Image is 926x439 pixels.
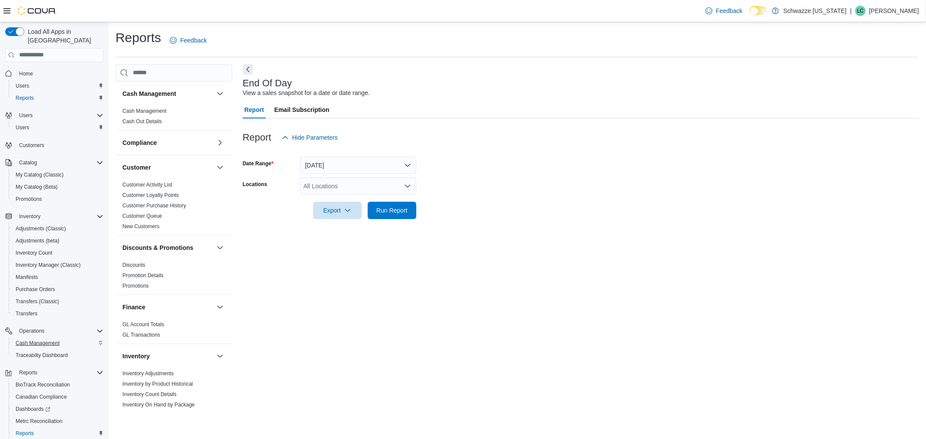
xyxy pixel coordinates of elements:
[16,381,70,388] span: BioTrack Reconciliation
[16,430,34,437] span: Reports
[115,180,232,235] div: Customer
[122,203,186,209] a: Customer Purchase History
[12,260,103,270] span: Inventory Manager (Classic)
[16,286,55,293] span: Purchase Orders
[12,81,33,91] a: Users
[122,321,164,328] span: GL Account Totals
[16,393,67,400] span: Canadian Compliance
[16,406,50,413] span: Dashboards
[12,236,63,246] a: Adjustments (beta)
[244,101,264,118] span: Report
[122,223,159,230] span: New Customers
[9,247,107,259] button: Inventory Count
[12,380,73,390] a: BioTrack Reconciliation
[215,242,225,253] button: Discounts & Promotions
[122,223,159,229] a: New Customers
[16,237,59,244] span: Adjustments (beta)
[278,129,341,146] button: Hide Parameters
[12,93,103,103] span: Reports
[12,416,66,426] a: Metrc Reconciliation
[9,337,107,349] button: Cash Management
[855,6,866,16] div: Lilian Cristine Coon
[12,272,41,282] a: Manifests
[12,260,84,270] a: Inventory Manager (Classic)
[16,82,29,89] span: Users
[122,89,176,98] h3: Cash Management
[122,352,150,360] h3: Inventory
[122,352,213,360] button: Inventory
[122,282,149,289] span: Promotions
[122,370,174,377] span: Inventory Adjustments
[716,7,742,15] span: Feedback
[16,352,68,359] span: Traceabilty Dashboard
[2,367,107,379] button: Reports
[2,157,107,169] button: Catalog
[404,183,411,190] button: Open list of options
[16,157,103,168] span: Catalog
[215,302,225,312] button: Finance
[16,367,103,378] span: Reports
[19,142,44,149] span: Customers
[12,338,103,348] span: Cash Management
[122,391,177,397] a: Inventory Count Details
[16,157,40,168] button: Catalog
[2,210,107,223] button: Inventory
[122,303,145,311] h3: Finance
[274,101,330,118] span: Email Subscription
[19,328,45,334] span: Operations
[12,170,103,180] span: My Catalog (Classic)
[122,370,174,377] a: Inventory Adjustments
[12,404,103,414] span: Dashboards
[122,402,195,408] a: Inventory On Hand by Package
[122,192,179,198] a: Customer Loyalty Points
[19,159,37,166] span: Catalog
[9,92,107,104] button: Reports
[122,163,213,172] button: Customer
[19,369,37,376] span: Reports
[16,326,103,336] span: Operations
[12,296,103,307] span: Transfers (Classic)
[16,367,41,378] button: Reports
[122,213,162,219] a: Customer Queue
[215,88,225,99] button: Cash Management
[12,194,103,204] span: Promotions
[750,6,768,15] input: Dark Mode
[122,272,164,279] span: Promotion Details
[9,181,107,193] button: My Catalog (Beta)
[9,121,107,134] button: Users
[19,112,33,119] span: Users
[368,202,416,219] button: Run Report
[9,223,107,235] button: Adjustments (Classic)
[122,262,145,268] a: Discounts
[122,202,186,209] span: Customer Purchase History
[12,404,54,414] a: Dashboards
[12,122,103,133] span: Users
[122,181,172,188] span: Customer Activity List
[16,183,58,190] span: My Catalog (Beta)
[12,223,103,234] span: Adjustments (Classic)
[12,182,61,192] a: My Catalog (Beta)
[9,169,107,181] button: My Catalog (Classic)
[16,171,64,178] span: My Catalog (Classic)
[12,93,37,103] a: Reports
[122,182,172,188] a: Customer Activity List
[122,262,145,269] span: Discounts
[9,379,107,391] button: BioTrack Reconciliation
[24,27,103,45] span: Load All Apps in [GEOGRAPHIC_DATA]
[122,331,160,338] span: GL Transactions
[12,122,33,133] a: Users
[9,308,107,320] button: Transfers
[2,325,107,337] button: Operations
[122,381,193,387] a: Inventory by Product Historical
[122,108,166,115] span: Cash Management
[180,36,207,45] span: Feedback
[9,415,107,427] button: Metrc Reconciliation
[12,308,103,319] span: Transfers
[16,298,59,305] span: Transfers (Classic)
[115,319,232,344] div: Finance
[243,78,292,88] h3: End Of Day
[16,211,103,222] span: Inventory
[122,243,213,252] button: Discounts & Promotions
